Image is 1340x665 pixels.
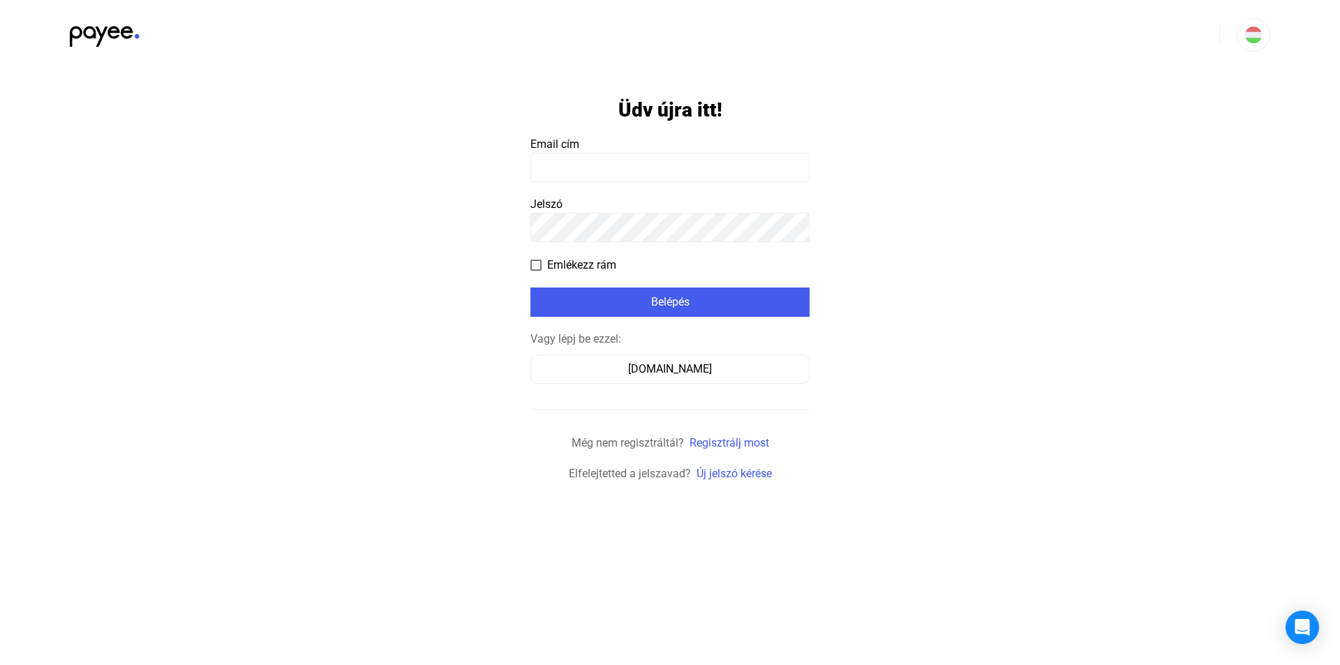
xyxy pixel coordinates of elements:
div: Open Intercom Messenger [1286,611,1319,644]
span: Elfelejtetted a jelszavad? [569,467,691,480]
span: Email cím [530,137,579,151]
span: Még nem regisztráltál? [572,436,684,449]
a: Regisztrálj most [690,436,769,449]
div: [DOMAIN_NAME] [535,361,805,378]
button: HU [1237,18,1270,52]
a: [DOMAIN_NAME] [530,362,810,375]
img: black-payee-blue-dot.svg [70,18,140,47]
span: Jelszó [530,197,563,211]
h1: Üdv újra itt! [618,98,722,122]
span: Emlékezz rám [547,257,616,274]
a: Új jelszó kérése [697,467,772,480]
button: [DOMAIN_NAME] [530,354,810,384]
div: Belépés [535,294,805,311]
button: Belépés [530,287,810,317]
img: HU [1245,27,1262,43]
div: Vagy lépj be ezzel: [530,331,810,348]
